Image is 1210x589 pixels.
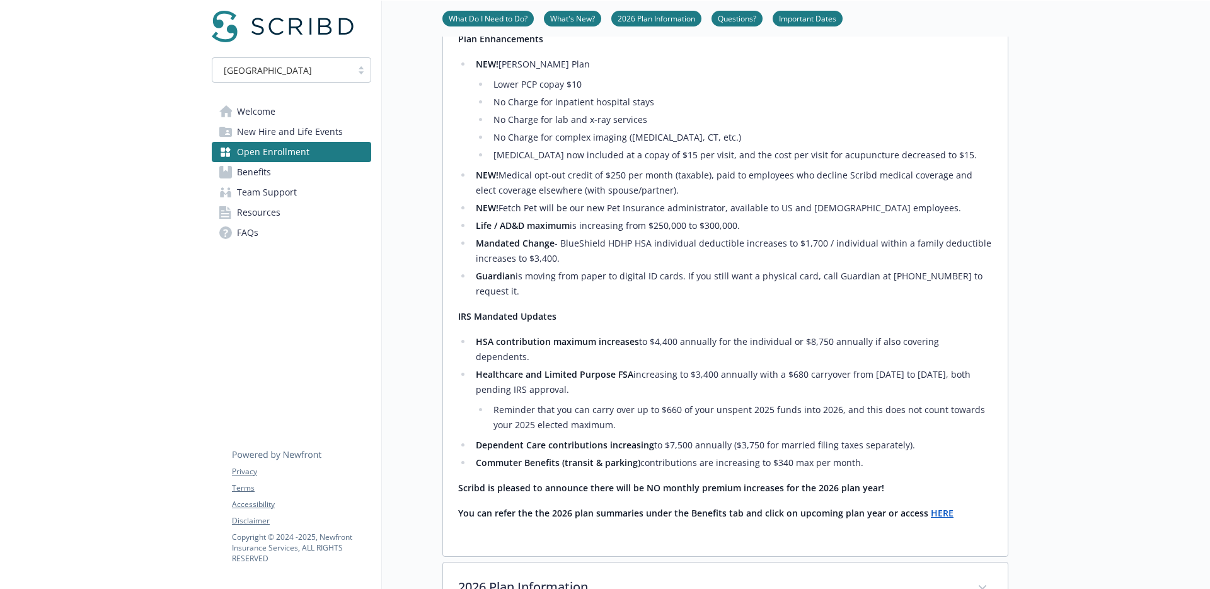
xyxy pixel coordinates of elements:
strong: Dependent Care contributions increasing [476,439,654,451]
li: No Charge for inpatient hospital stays [490,95,993,110]
a: What Do I Need to Do? [442,12,534,24]
a: What's New? [544,12,601,24]
strong: HSA contribution maximum increases [476,335,639,347]
span: Team Support [237,182,297,202]
li: [PERSON_NAME] Plan [472,57,993,163]
span: Welcome [237,102,275,122]
a: Team Support [212,182,371,202]
span: Open Enrollment [237,142,309,162]
a: Accessibility [232,499,371,510]
li: Medical opt-out credit of $250 per month (taxable), paid to employees who decline Scribd medical ... [472,168,993,198]
a: 2026 Plan Information [611,12,701,24]
li: Fetch Pet will be our new Pet Insurance administrator, available to US and [DEMOGRAPHIC_DATA] emp... [472,201,993,216]
a: Privacy [232,466,371,477]
a: Disclaimer [232,515,371,527]
li: [MEDICAL_DATA] now included at a copay of $15 per visit, and the cost per visit for acupuncture d... [490,148,993,163]
li: is increasing from $250,000 to $300,000. [472,218,993,233]
strong: You can refer the the 2026 plan summaries under the Benefits tab and click on upcoming plan year ... [458,507,928,519]
strong: Healthcare and Limited Purpose FSA [476,368,633,380]
strong: Guardian [476,270,516,282]
span: [GEOGRAPHIC_DATA] [224,64,312,77]
li: - BlueShield HDHP HSA individual deductible increases to $1,700 / individual within a family dedu... [472,236,993,266]
a: Terms [232,482,371,494]
li: Reminder that you can carry over up to $660 of your unspent 2025 funds into 2026, and this does n... [490,402,993,433]
a: Benefits [212,162,371,182]
a: Open Enrollment [212,142,371,162]
a: Resources [212,202,371,223]
span: [GEOGRAPHIC_DATA] [219,64,345,77]
strong: NEW! [476,58,498,70]
a: Important Dates [773,12,843,24]
span: Benefits [237,162,271,182]
div: What's New? [443,21,1008,556]
strong: Plan Enhancements [458,33,543,45]
li: No Charge for lab and x-ray services [490,112,993,127]
li: contributions are increasing to $340 max per month. [472,455,993,470]
a: Questions? [712,12,763,24]
span: Resources [237,202,280,223]
li: to $4,400 annually for the individual or $8,750 annually if also covering dependents. [472,334,993,364]
li: is moving from paper to digital ID cards. If you still want a physical card, call Guardian at [PH... [472,269,993,299]
a: HERE [931,507,954,519]
li: to $7,500 annually ($3,750 for married filing taxes separately). [472,438,993,453]
strong: IRS Mandated Updates [458,310,556,322]
strong: NEW! [476,202,498,214]
a: Welcome [212,102,371,122]
strong: NEW! [476,169,498,181]
li: No Charge for complex imaging ([MEDICAL_DATA], CT, etc.) [490,130,993,145]
p: Copyright © 2024 - 2025 , Newfront Insurance Services, ALL RIGHTS RESERVED [232,532,371,564]
span: New Hire and Life Events [237,122,343,142]
strong: Mandated Change [476,237,555,249]
li: Lower PCP copay $10 [490,77,993,92]
strong: Commuter Benefits (transit & parking) [476,457,640,469]
strong: Life / AD&D maximum [476,219,570,231]
strong: Scribd is pleased to announce there will be NO monthly premium increases for the 2026 plan year! [458,482,884,494]
a: FAQs [212,223,371,243]
li: increasing to $3,400 annually with a $680 carryover from [DATE] to [DATE], both pending IRS appro... [472,367,993,433]
span: FAQs [237,223,258,243]
a: New Hire and Life Events [212,122,371,142]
